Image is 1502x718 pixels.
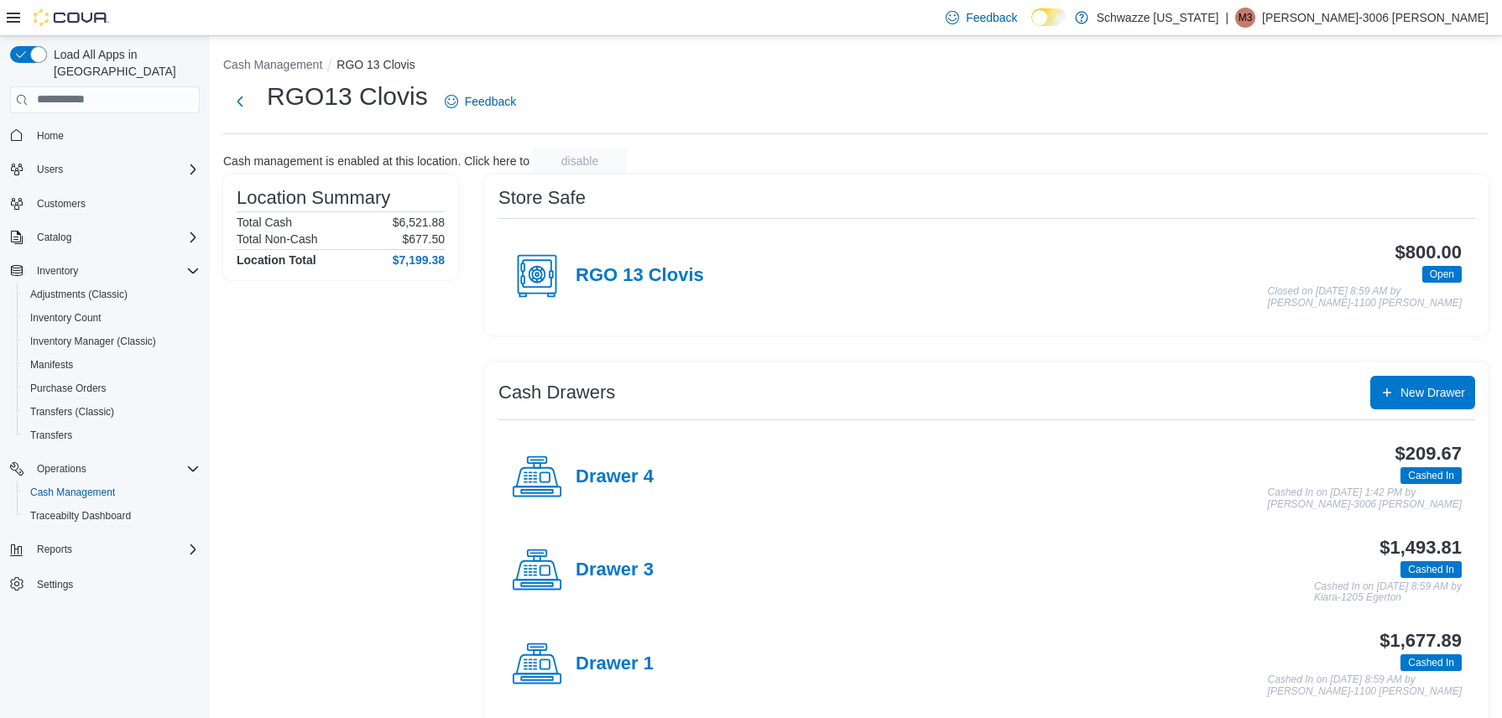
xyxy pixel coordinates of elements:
span: Transfers (Classic) [23,402,200,422]
button: Next [223,85,257,118]
a: Adjustments (Classic) [23,284,134,304]
span: Adjustments (Classic) [30,288,128,301]
p: [PERSON_NAME]-3006 [PERSON_NAME] [1262,8,1489,28]
p: Schwazze [US_STATE] [1097,8,1219,28]
span: Inventory [37,264,78,278]
p: | [1225,8,1228,28]
button: Transfers [17,424,206,447]
span: Home [30,125,200,146]
button: Reports [30,539,79,559]
span: Purchase Orders [23,378,200,398]
span: Catalog [37,231,71,244]
span: Traceabilty Dashboard [30,509,131,523]
h1: RGO13 Clovis [267,80,428,113]
div: Marisa-3006 Romero [1235,8,1255,28]
button: Customers [3,191,206,216]
p: Cashed In on [DATE] 8:59 AM by [PERSON_NAME]-1100 [PERSON_NAME] [1268,674,1462,697]
a: Home [30,126,70,146]
button: Reports [3,538,206,561]
span: Cashed In [1400,467,1462,484]
button: disable [533,148,627,174]
span: Load All Apps in [GEOGRAPHIC_DATA] [47,46,200,80]
h4: Drawer 4 [576,466,654,488]
p: Cashed In on [DATE] 8:59 AM by Kiara-1205 Egerton [1314,581,1462,604]
span: Open [1430,267,1454,282]
button: Home [3,123,206,148]
span: Cashed In [1408,468,1454,483]
h4: RGO 13 Clovis [576,265,704,287]
a: Settings [30,575,80,595]
a: Manifests [23,355,80,375]
p: $677.50 [402,232,445,246]
span: Cashed In [1408,562,1454,577]
h4: $7,199.38 [393,253,445,267]
span: Catalog [30,227,200,247]
a: Cash Management [23,482,122,502]
span: Customers [30,193,200,214]
button: Operations [30,459,93,479]
button: Users [3,158,206,181]
button: RGO 13 Clovis [336,58,415,71]
span: Settings [30,573,200,594]
a: Traceabilty Dashboard [23,506,138,526]
a: Purchase Orders [23,378,113,398]
button: Inventory [30,261,85,281]
a: Transfers (Classic) [23,402,121,422]
span: Operations [30,459,200,479]
a: Customers [30,194,92,214]
span: Cashed In [1408,655,1454,670]
span: Feedback [465,93,516,110]
h4: Location Total [237,253,316,267]
h4: Drawer 3 [576,559,654,581]
span: Inventory Count [23,308,200,328]
a: Feedback [939,1,1024,34]
h3: Cash Drawers [498,382,615,403]
button: Cash Management [17,481,206,504]
span: Manifests [30,358,73,372]
h6: Total Cash [237,216,292,229]
input: Dark Mode [1031,8,1067,26]
button: Adjustments (Classic) [17,283,206,306]
button: Cash Management [223,58,322,71]
button: Settings [3,571,206,596]
span: Dark Mode [1031,26,1032,27]
span: Manifests [23,355,200,375]
p: Cashed In on [DATE] 1:42 PM by [PERSON_NAME]-3006 [PERSON_NAME] [1268,487,1462,510]
span: Cash Management [23,482,200,502]
span: Traceabilty Dashboard [23,506,200,526]
a: Transfers [23,425,79,445]
span: Transfers [23,425,200,445]
span: Inventory [30,261,200,281]
span: Adjustments (Classic) [23,284,200,304]
button: Inventory Count [17,306,206,330]
span: Users [37,163,63,176]
h3: Store Safe [498,188,586,208]
span: Transfers [30,429,72,442]
h3: $800.00 [1395,242,1462,263]
button: Operations [3,457,206,481]
span: New Drawer [1400,384,1465,401]
h3: $209.67 [1395,444,1462,464]
span: M3 [1239,8,1253,28]
span: Inventory Count [30,311,102,325]
p: Cash management is enabled at this location. Click here to [223,154,529,168]
span: Customers [37,197,86,211]
button: Traceabilty Dashboard [17,504,206,528]
button: Purchase Orders [17,377,206,400]
span: Cash Management [30,486,115,499]
p: Closed on [DATE] 8:59 AM by [PERSON_NAME]-1100 [PERSON_NAME] [1268,286,1462,309]
span: Inventory Manager (Classic) [30,335,156,348]
h4: Drawer 1 [576,653,654,675]
button: Users [30,159,70,179]
p: $6,521.88 [393,216,445,229]
button: Inventory Manager (Classic) [17,330,206,353]
button: Transfers (Classic) [17,400,206,424]
span: Home [37,129,64,143]
button: Catalog [30,227,78,247]
button: Catalog [3,226,206,249]
span: Settings [37,578,73,591]
button: New Drawer [1370,376,1475,409]
button: Manifests [17,353,206,377]
span: Transfers (Classic) [30,405,114,419]
h3: Location Summary [237,188,390,208]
